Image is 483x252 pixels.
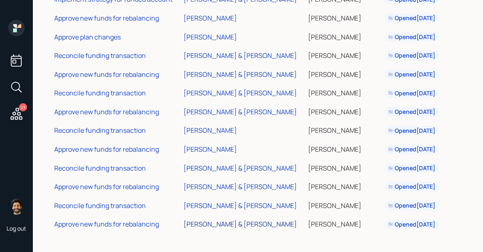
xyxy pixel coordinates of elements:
[7,224,26,232] div: Log out
[306,195,383,214] td: [PERSON_NAME]
[54,88,146,97] div: Reconcile funding transaction
[306,64,383,83] td: [PERSON_NAME]
[184,70,297,79] div: [PERSON_NAME] & [PERSON_NAME]
[388,220,435,229] div: Opened [DATE]
[388,51,435,60] div: Opened [DATE]
[306,176,383,195] td: [PERSON_NAME]
[54,182,159,191] div: Approve new funds for rebalancing
[184,145,237,154] div: [PERSON_NAME]
[184,220,297,229] div: [PERSON_NAME] & [PERSON_NAME]
[54,51,146,60] div: Reconcile funding transaction
[388,70,435,79] div: Opened [DATE]
[306,45,383,64] td: [PERSON_NAME]
[54,14,159,23] div: Approve new funds for rebalancing
[184,32,237,42] div: [PERSON_NAME]
[54,32,121,42] div: Approve plan changes
[306,101,383,120] td: [PERSON_NAME]
[184,51,297,60] div: [PERSON_NAME] & [PERSON_NAME]
[54,107,159,116] div: Approve new funds for rebalancing
[8,198,25,215] img: eric-schwartz-headshot.png
[184,201,297,210] div: [PERSON_NAME] & [PERSON_NAME]
[184,14,237,23] div: [PERSON_NAME]
[184,182,297,191] div: [PERSON_NAME] & [PERSON_NAME]
[54,164,146,173] div: Reconcile funding transaction
[388,183,435,191] div: Opened [DATE]
[388,14,435,22] div: Opened [DATE]
[184,88,297,97] div: [PERSON_NAME] & [PERSON_NAME]
[388,89,435,97] div: Opened [DATE]
[388,201,435,210] div: Opened [DATE]
[54,126,146,135] div: Reconcile funding transaction
[54,201,146,210] div: Reconcile funding transaction
[388,145,435,153] div: Opened [DATE]
[306,120,383,139] td: [PERSON_NAME]
[184,164,297,173] div: [PERSON_NAME] & [PERSON_NAME]
[388,127,435,135] div: Opened [DATE]
[306,83,383,102] td: [PERSON_NAME]
[388,164,435,172] div: Opened [DATE]
[306,26,383,45] td: [PERSON_NAME]
[388,33,435,41] div: Opened [DATE]
[54,70,159,79] div: Approve new funds for rebalancing
[306,7,383,26] td: [PERSON_NAME]
[19,103,27,111] div: 23
[306,214,383,233] td: [PERSON_NAME]
[184,126,237,135] div: [PERSON_NAME]
[54,220,159,229] div: Approve new funds for rebalancing
[306,139,383,157] td: [PERSON_NAME]
[54,145,159,154] div: Approve new funds for rebalancing
[184,107,297,116] div: [PERSON_NAME] & [PERSON_NAME]
[388,108,435,116] div: Opened [DATE]
[306,157,383,176] td: [PERSON_NAME]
